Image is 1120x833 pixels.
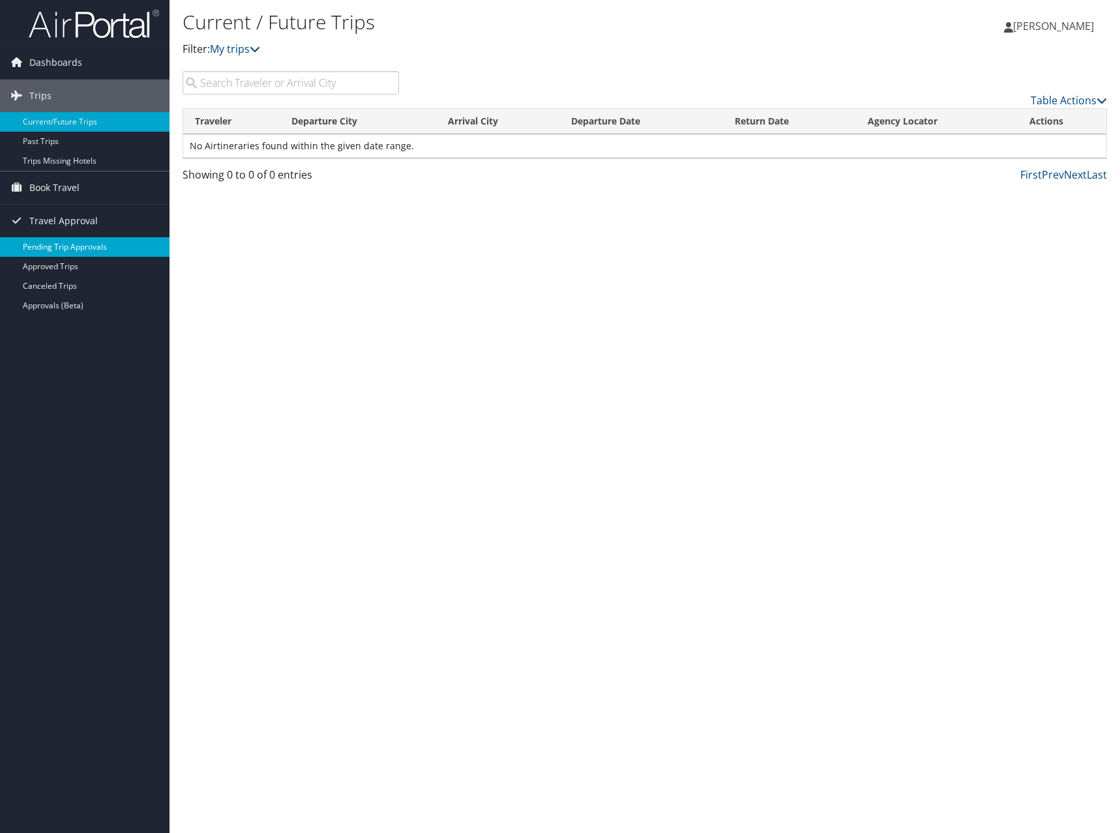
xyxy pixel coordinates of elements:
[1064,168,1087,182] a: Next
[29,80,52,112] span: Trips
[1042,168,1064,182] a: Prev
[210,42,260,56] a: My trips
[183,109,280,134] th: Traveler: activate to sort column ascending
[1020,168,1042,182] a: First
[29,205,98,237] span: Travel Approval
[183,8,799,36] h1: Current / Future Trips
[29,171,80,204] span: Book Travel
[183,167,399,189] div: Showing 0 to 0 of 0 entries
[183,134,1106,158] td: No Airtineraries found within the given date range.
[183,41,799,58] p: Filter:
[1004,7,1107,46] a: [PERSON_NAME]
[280,109,436,134] th: Departure City: activate to sort column ascending
[723,109,855,134] th: Return Date: activate to sort column ascending
[29,8,159,39] img: airportal-logo.png
[1031,93,1107,108] a: Table Actions
[856,109,1018,134] th: Agency Locator: activate to sort column ascending
[559,109,724,134] th: Departure Date: activate to sort column descending
[29,46,82,79] span: Dashboards
[1087,168,1107,182] a: Last
[436,109,559,134] th: Arrival City: activate to sort column ascending
[1013,19,1094,33] span: [PERSON_NAME]
[183,71,399,95] input: Search Traveler or Arrival City
[1018,109,1106,134] th: Actions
